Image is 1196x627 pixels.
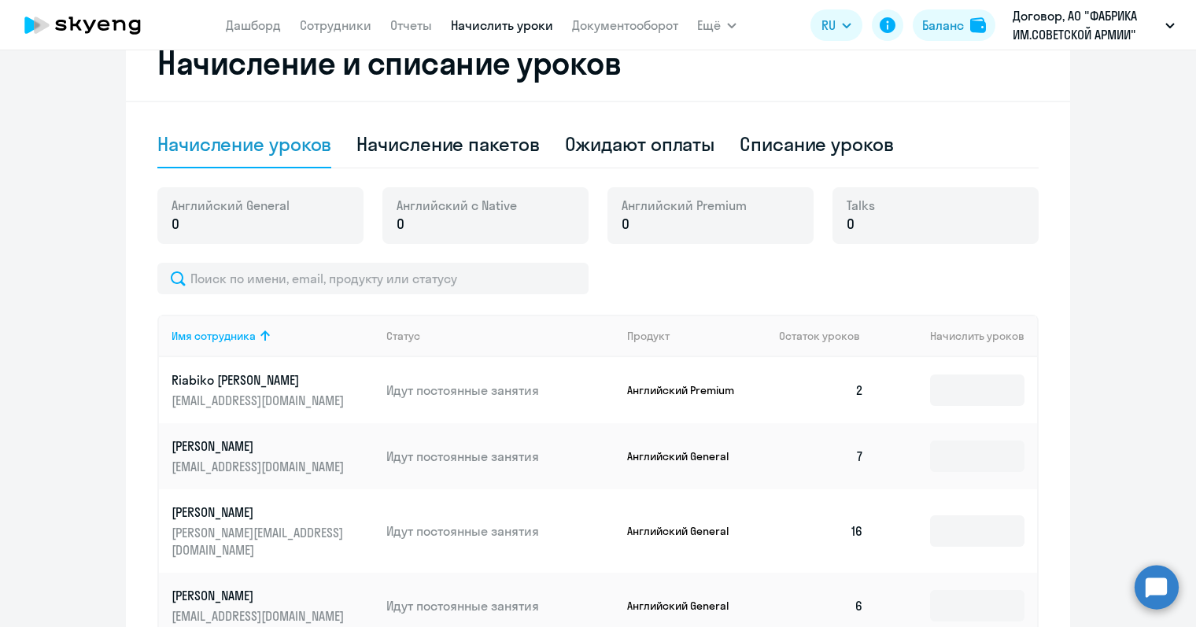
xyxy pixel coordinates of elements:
[157,263,589,294] input: Поиск по имени, email, продукту или статусу
[627,329,767,343] div: Продукт
[627,524,745,538] p: Английский General
[397,197,517,214] span: Английский с Native
[766,357,877,423] td: 2
[172,437,374,475] a: [PERSON_NAME][EMAIL_ADDRESS][DOMAIN_NAME]
[386,597,615,614] p: Идут постоянные занятия
[766,423,877,489] td: 7
[565,131,715,157] div: Ожидают оплаты
[766,489,877,573] td: 16
[172,371,374,409] a: Riabiko [PERSON_NAME][EMAIL_ADDRESS][DOMAIN_NAME]
[572,17,678,33] a: Документооборот
[877,315,1037,357] th: Начислить уроков
[627,383,745,397] p: Английский Premium
[390,17,432,33] a: Отчеты
[157,131,331,157] div: Начисление уроков
[300,17,371,33] a: Сотрудники
[172,587,374,625] a: [PERSON_NAME][EMAIL_ADDRESS][DOMAIN_NAME]
[172,392,348,409] p: [EMAIL_ADDRESS][DOMAIN_NAME]
[172,458,348,475] p: [EMAIL_ADDRESS][DOMAIN_NAME]
[622,214,629,234] span: 0
[226,17,281,33] a: Дашборд
[172,503,374,559] a: [PERSON_NAME][PERSON_NAME][EMAIL_ADDRESS][DOMAIN_NAME]
[697,16,721,35] span: Ещё
[627,599,745,613] p: Английский General
[847,197,875,214] span: Talks
[386,329,420,343] div: Статус
[627,329,670,343] div: Продукт
[157,44,1039,82] h2: Начисление и списание уроков
[386,329,615,343] div: Статус
[172,371,348,389] p: Riabiko [PERSON_NAME]
[172,524,348,559] p: [PERSON_NAME][EMAIL_ADDRESS][DOMAIN_NAME]
[386,522,615,540] p: Идут постоянные занятия
[172,329,374,343] div: Имя сотрудника
[922,16,964,35] div: Баланс
[970,17,986,33] img: balance
[810,9,862,41] button: RU
[821,16,836,35] span: RU
[779,329,877,343] div: Остаток уроков
[697,9,736,41] button: Ещё
[172,503,348,521] p: [PERSON_NAME]
[627,449,745,463] p: Английский General
[451,17,553,33] a: Начислить уроки
[779,329,860,343] span: Остаток уроков
[622,197,747,214] span: Английский Premium
[172,214,179,234] span: 0
[1005,6,1183,44] button: Договор, АО "ФАБРИКА ИМ.СОВЕТСКОЙ АРМИИ"
[172,587,348,604] p: [PERSON_NAME]
[913,9,995,41] button: Балансbalance
[740,131,894,157] div: Списание уроков
[1013,6,1159,44] p: Договор, АО "ФАБРИКА ИМ.СОВЕТСКОЙ АРМИИ"
[172,329,256,343] div: Имя сотрудника
[386,382,615,399] p: Идут постоянные занятия
[356,131,539,157] div: Начисление пакетов
[172,197,290,214] span: Английский General
[386,448,615,465] p: Идут постоянные занятия
[172,607,348,625] p: [EMAIL_ADDRESS][DOMAIN_NAME]
[847,214,855,234] span: 0
[172,437,348,455] p: [PERSON_NAME]
[397,214,404,234] span: 0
